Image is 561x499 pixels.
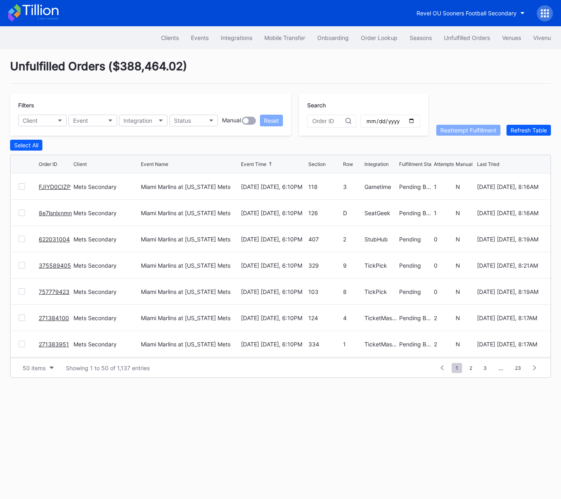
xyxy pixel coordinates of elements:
[502,34,521,41] div: Venues
[39,314,69,321] a: 271384100
[308,262,341,269] div: 329
[456,183,475,190] div: N
[23,365,46,371] div: 50 items
[364,183,397,190] div: Gametime
[364,161,389,167] div: Integration
[308,314,341,321] div: 124
[456,314,475,321] div: N
[311,30,355,45] a: Onboarding
[264,117,279,124] div: Reset
[73,183,139,190] div: Mets Secondary
[436,125,500,136] button: Reattempt Fulfillment
[527,30,557,45] button: Vivenu
[399,236,432,243] div: Pending
[18,102,283,109] div: Filters
[39,341,69,348] a: 271383951
[241,236,306,243] div: [DATE] [DATE], 6:10PM
[141,210,230,216] div: Miami Marlins at [US_STATE] Mets
[39,236,70,243] a: 622031004
[312,118,345,124] input: Order ID
[434,210,454,216] div: 1
[511,127,547,134] div: Refresh Table
[141,161,168,167] div: Event Name
[399,161,438,167] div: Fulfillment Status
[241,314,306,321] div: [DATE] [DATE], 6:10PM
[307,102,420,109] div: Search
[477,341,542,348] div: [DATE] [DATE], 8:17AM
[361,34,398,41] div: Order Lookup
[14,142,38,149] div: Select All
[343,161,353,167] div: Row
[399,314,432,321] div: Pending Barcode Validation
[241,161,266,167] div: Event Time
[456,236,475,243] div: N
[456,288,475,295] div: N
[308,236,341,243] div: 407
[308,341,341,348] div: 334
[18,115,67,126] button: Client
[533,34,551,41] div: Vivenu
[496,30,527,45] a: Venues
[399,262,432,269] div: Pending
[456,161,473,167] div: Manual
[258,30,311,45] button: Mobile Transfer
[438,30,496,45] button: Unfulfilled Orders
[364,288,397,295] div: TickPick
[221,34,252,41] div: Integrations
[343,262,363,269] div: 9
[456,210,475,216] div: N
[477,183,542,190] div: [DATE] [DATE], 8:16AM
[434,161,454,167] div: Attempts
[440,127,496,134] div: Reattempt Fulfillment
[141,341,230,348] div: Miami Marlins at [US_STATE] Mets
[39,262,71,269] a: 375589405
[69,115,117,126] button: Event
[456,341,475,348] div: N
[355,30,404,45] button: Order Lookup
[343,314,363,321] div: 4
[317,34,349,41] div: Onboarding
[308,161,326,167] div: Section
[10,140,42,151] button: Select All
[477,236,542,243] div: [DATE] [DATE], 8:19AM
[241,341,306,348] div: [DATE] [DATE], 6:10PM
[264,34,305,41] div: Mobile Transfer
[434,236,454,243] div: 0
[434,314,454,321] div: 2
[364,262,397,269] div: TickPick
[73,262,139,269] div: Mets Secondary
[222,117,241,125] div: Manual
[119,115,167,126] button: Integration
[477,262,542,269] div: [DATE] [DATE], 8:21AM
[73,341,139,348] div: Mets Secondary
[399,183,432,190] div: Pending Barcode Validation
[73,210,139,216] div: Mets Secondary
[399,341,432,348] div: Pending Barcode Validation
[124,117,152,124] div: Integration
[73,236,139,243] div: Mets Secondary
[215,30,258,45] button: Integrations
[456,262,475,269] div: N
[191,34,209,41] div: Events
[434,262,454,269] div: 0
[343,183,363,190] div: 3
[19,363,58,373] button: 50 items
[185,30,215,45] button: Events
[39,161,57,167] div: Order ID
[73,314,139,321] div: Mets Secondary
[343,288,363,295] div: 8
[241,288,306,295] div: [DATE] [DATE], 6:10PM
[479,363,491,373] span: 3
[161,34,179,41] div: Clients
[241,183,306,190] div: [DATE] [DATE], 6:10PM
[155,30,185,45] a: Clients
[404,30,438,45] a: Seasons
[308,288,341,295] div: 103
[399,288,432,295] div: Pending
[417,10,517,17] div: Revel OU Sooners Football Secondary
